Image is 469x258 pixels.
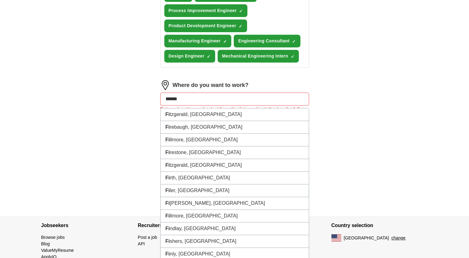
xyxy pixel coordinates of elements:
strong: Fi [166,226,170,231]
li: ler, [GEOGRAPHIC_DATA] [161,184,309,197]
span: Design Engineer [169,53,205,59]
li: restone, [GEOGRAPHIC_DATA] [161,146,309,159]
span: [GEOGRAPHIC_DATA] [344,235,389,241]
label: Where do you want to work? [173,81,249,89]
a: Browse jobs [41,235,65,240]
strong: Fi [166,239,170,244]
a: Blog [41,241,50,246]
a: Post a job [138,235,157,240]
li: tzgerald, [GEOGRAPHIC_DATA] [161,108,309,121]
a: API [138,241,145,246]
button: change [391,235,405,241]
a: ValueMyResume [41,248,74,253]
button: Design Engineer✓ [164,50,215,62]
li: llmore, [GEOGRAPHIC_DATA] [161,134,309,146]
span: Mechanical Engineering Intern [222,53,288,59]
img: location.png [160,80,170,90]
strong: Fi [166,188,170,193]
strong: Fi [166,251,170,256]
strong: Fi [166,137,170,142]
span: Product Development Engineer [169,23,236,29]
strong: Fi [166,213,170,218]
li: shers, [GEOGRAPHIC_DATA] [161,235,309,248]
li: rth, [GEOGRAPHIC_DATA] [161,172,309,184]
span: Engineering Consultant [238,38,290,44]
span: ✓ [207,54,210,59]
span: ✓ [290,54,294,59]
strong: Fi [166,162,170,168]
strong: Fi [166,200,170,206]
span: ✓ [292,39,296,44]
img: US flag [331,234,341,242]
button: Mechanical Engineering Intern✓ [218,50,299,62]
li: rebaugh, [GEOGRAPHIC_DATA] [161,121,309,134]
strong: Fi [166,124,170,130]
strong: Fi [166,112,170,117]
button: Manufacturing Engineer✓ [164,35,232,47]
li: tzgerald, [GEOGRAPHIC_DATA] [161,159,309,172]
span: Manufacturing Engineer [169,38,221,44]
h4: Country selection [331,217,428,234]
button: Engineering Consultant✓ [234,35,300,47]
button: Process Improvement Engineer✓ [164,4,248,17]
li: [PERSON_NAME], [GEOGRAPHIC_DATA] [161,197,309,210]
span: ✓ [223,39,227,44]
li: ndlay, [GEOGRAPHIC_DATA] [161,222,309,235]
button: Product Development Engineer✓ [164,19,247,32]
strong: Fi [166,175,170,180]
li: llmore, [GEOGRAPHIC_DATA] [161,210,309,222]
div: Enter a location and select from the list, or check the box for fully remote roles [160,105,309,120]
strong: Fi [166,150,170,155]
span: ✓ [239,9,243,14]
span: ✓ [239,24,242,29]
span: Process Improvement Engineer [169,7,237,14]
